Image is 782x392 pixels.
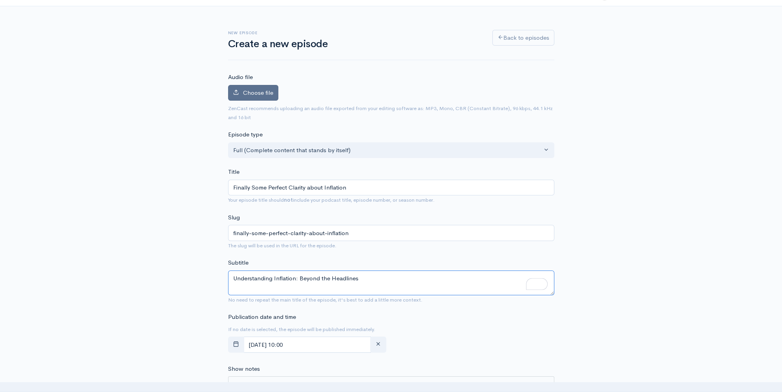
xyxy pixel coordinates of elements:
label: Audio file [228,73,253,82]
a: Back to episodes [492,30,554,46]
small: No need to repeat the main title of the episode, it's best to add a little more context. [228,296,422,303]
button: toggle [228,337,244,353]
span: Choose file [243,89,273,96]
small: ZenCast recommends uploading an audio file exported from your editing software as: MP3, Mono, CBR... [228,105,553,121]
label: Subtitle [228,258,248,267]
div: Full (Complete content that stands by itself) [233,146,542,155]
label: Publication date and time [228,313,296,322]
label: Show notes [228,364,260,374]
button: Full (Complete content that stands by itself) [228,142,554,158]
input: title-of-episode [228,225,554,241]
h6: New episode [228,31,483,35]
small: If no date is selected, the episode will be published immediately. [228,326,375,333]
small: The slug will be used in the URL for the episode. [228,242,336,249]
label: Slug [228,213,240,222]
button: Insert Show Notes Template [232,380,244,392]
textarea: To enrich screen reader interactions, please activate Accessibility in Grammarly extension settings [228,271,554,295]
h1: Create a new episode [228,39,483,50]
small: Your episode title should include your podcast title, episode number, or season number. [228,197,435,203]
strong: not [284,197,293,203]
button: clear [370,337,386,353]
label: Episode type [228,130,263,139]
input: What is the episode's title? [228,180,554,196]
label: Title [228,167,239,177]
